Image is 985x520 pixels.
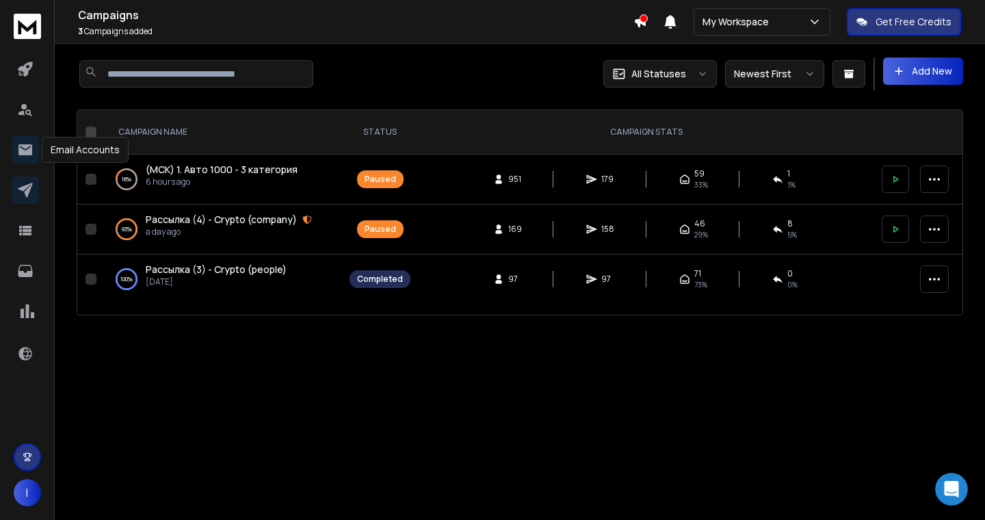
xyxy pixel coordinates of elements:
p: All Statuses [631,67,686,81]
a: Рассылка (4) - Crypto (company) [146,213,297,226]
span: 169 [508,224,522,235]
button: I [14,479,41,506]
p: How can we assist you [DATE]? [27,120,246,167]
p: Campaigns added [78,26,633,37]
span: 5 % [787,229,797,240]
span: 97 [601,274,615,285]
button: Messages [91,393,182,448]
img: logo [14,14,41,39]
span: 8 [787,218,793,229]
span: 951 [508,174,522,185]
div: Optimizing Warmup Settings in ReachInbox [28,366,229,395]
div: Profile image for LakshitaHey [PERSON_NAME], as I can see you are subscribed to the pre warmed up... [14,205,259,255]
p: [DATE] [146,276,287,287]
th: CAMPAIGN NAME [102,110,341,155]
span: 0 [787,268,793,279]
span: Home [30,428,61,437]
span: 97 [508,274,522,285]
span: 59 [694,168,705,179]
button: Newest First [725,60,824,88]
img: Profile image for Raj [172,22,200,49]
span: 46 [694,218,705,229]
span: 3 [78,25,83,37]
a: Рассылка (3) - Crypto (people) [146,263,287,276]
span: 1 % [787,179,796,190]
div: Optimizing Warmup Settings in ReachInbox [20,361,254,400]
span: 73 % [694,279,707,290]
span: 29 % [694,229,708,240]
span: 158 [601,224,615,235]
p: My Workspace [702,15,774,29]
div: Recent message [28,196,246,210]
div: Paused [365,174,396,185]
p: 6 hours ago [146,177,298,187]
div: Close [235,22,260,47]
h1: Campaigns [78,7,633,23]
p: Hi [PERSON_NAME] [27,97,246,120]
div: Send us a message [28,274,228,289]
div: Email Accounts [42,137,129,163]
span: 179 [601,174,615,185]
img: Profile image for Lakshita [198,22,226,49]
td: 100%Рассылка (3) - Crypto (people)[DATE] [102,255,341,304]
span: 0 % [787,279,798,290]
div: We typically reply in under 10 minutes [28,289,228,303]
th: STATUS [341,110,419,155]
span: Messages [114,428,161,437]
span: Search for help [28,335,111,349]
td: 18%(МСК) 1. Авто 1000 - 3 категория6 hours ago [102,155,341,205]
p: Get Free Credits [876,15,951,29]
img: logo [27,29,119,46]
div: Completed [357,274,403,285]
p: 100 % [120,272,133,286]
span: 33 % [694,179,708,190]
div: Lakshita [61,230,101,244]
span: 1 [787,168,790,179]
p: a day ago [146,226,312,237]
button: Search for help [20,328,254,355]
button: Get Free Credits [847,8,961,36]
td: 93%Рассылка (4) - Crypto (company)a day ago [102,205,341,255]
a: (МСК) 1. Авто 1000 - 3 категория [146,163,298,177]
img: Profile image for Lakshita [28,216,55,244]
div: Recent messageProfile image for LakshitaHey [PERSON_NAME], as I can see you are subscribed to the... [14,184,260,256]
p: 18 % [122,172,131,186]
div: Send us a messageWe typically reply in under 10 minutes [14,263,260,315]
button: Help [183,393,274,448]
div: • 5h ago [104,230,143,244]
span: Help [217,428,239,437]
p: 93 % [122,222,132,236]
div: Paused [365,224,396,235]
iframe: Intercom live chat [935,473,968,506]
th: CAMPAIGN STATS [419,110,874,155]
button: Add New [883,57,963,85]
span: 71 [694,268,701,279]
img: Profile image for Rohan [146,22,174,49]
